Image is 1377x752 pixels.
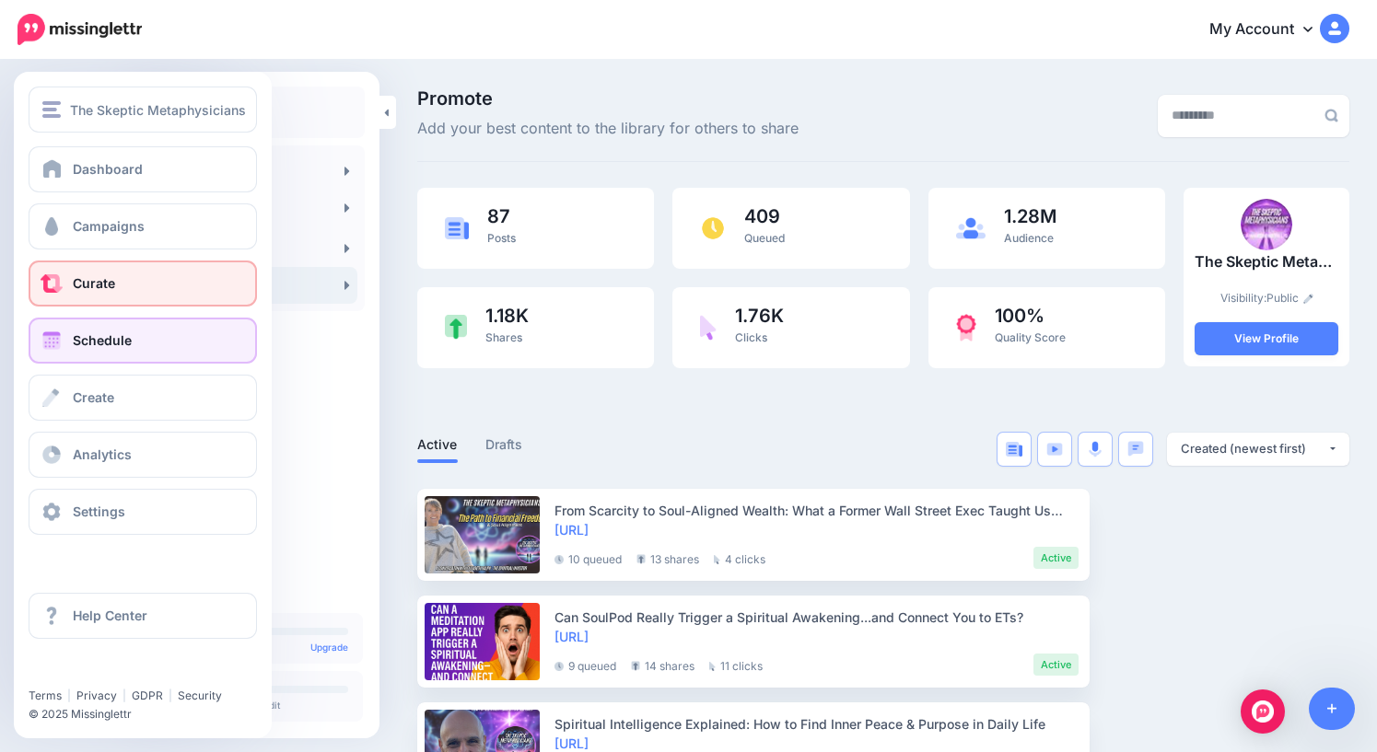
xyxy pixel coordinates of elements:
[714,555,720,564] img: pointer-grey.png
[73,161,143,177] span: Dashboard
[73,332,132,348] span: Schedule
[445,217,469,238] img: article-blue.png
[487,207,516,226] span: 87
[29,489,257,535] a: Settings
[1241,199,1292,250] img: 398694559_755142363325592_1851666557881600205_n-bsa141941_thumb.jpg
[29,318,257,364] a: Schedule
[554,607,1079,627] div: Can SoulPod Really Trigger a Spiritual Awakening...and Connect You to ETs?
[1303,294,1313,304] img: pencil.png
[735,330,767,344] span: Clicks
[744,207,785,226] span: 409
[73,503,125,519] span: Settings
[169,688,172,702] span: |
[73,607,147,623] span: Help Center
[700,315,717,341] img: pointer-purple.png
[485,307,529,325] span: 1.18K
[132,688,163,702] a: GDPR
[1266,291,1313,305] a: Public
[67,688,71,702] span: |
[956,314,976,341] img: prize-red.png
[1004,207,1056,226] span: 1.28M
[29,203,257,249] a: Campaigns
[636,554,646,564] img: share-grey.png
[445,315,467,340] img: share-green.png
[417,434,458,456] a: Active
[29,87,257,133] button: The Skeptic Metaphysicians
[554,522,589,538] a: [URL]
[29,662,171,680] iframe: Twitter Follow Button
[1004,231,1054,245] span: Audience
[1195,289,1338,307] p: Visibility:
[70,99,246,121] span: The Skeptic Metaphysicians
[554,654,616,676] li: 9 queued
[417,117,799,141] span: Add your best content to the library for others to share
[631,661,640,671] img: share-grey.png
[18,14,142,45] img: Missinglettr
[417,89,799,108] span: Promote
[29,375,257,421] a: Create
[73,446,132,462] span: Analytics
[554,547,622,569] li: 10 queued
[487,231,516,245] span: Posts
[1241,689,1285,734] div: Open Intercom Messenger
[73,275,115,291] span: Curate
[1181,440,1327,457] div: Created (newest first)
[744,231,785,245] span: Queued
[554,629,589,644] a: [URL]
[995,330,1066,344] span: Quality Score
[554,501,1079,520] div: From Scarcity to Soul-Aligned Wealth: What a Former Wall Street Exec Taught Us About Money Neutra...
[956,217,986,239] img: users-blue.png
[709,662,716,671] img: pointer-grey.png
[1195,250,1338,274] p: The Skeptic Metaphysicians
[29,432,257,478] a: Analytics
[1127,441,1144,457] img: chat-square-blue.png
[76,688,117,702] a: Privacy
[73,389,114,405] span: Create
[485,330,522,344] span: Shares
[709,654,763,676] li: 11 clicks
[1033,547,1079,569] li: Active
[1033,654,1079,676] li: Active
[1046,443,1063,456] img: video-blue.png
[1006,442,1022,457] img: article-blue.png
[636,547,699,569] li: 13 shares
[1167,433,1349,466] button: Created (newest first)
[1191,7,1349,52] a: My Account
[178,688,222,702] a: Security
[995,307,1066,325] span: 100%
[485,434,523,456] a: Drafts
[123,688,126,702] span: |
[1324,109,1338,122] img: search-grey-6.png
[554,735,589,751] a: [URL]
[554,662,564,671] img: clock-grey-darker.png
[700,215,726,241] img: clock.png
[42,101,61,118] img: menu.png
[29,593,257,639] a: Help Center
[735,307,784,325] span: 1.76K
[631,654,694,676] li: 14 shares
[1195,322,1338,355] a: View Profile
[29,146,257,192] a: Dashboard
[29,688,62,702] a: Terms
[554,555,564,564] img: clock-grey-darker.png
[73,218,145,234] span: Campaigns
[714,547,765,569] li: 4 clicks
[1089,441,1102,457] img: microphone.png
[29,260,257,307] a: Curate
[554,714,1079,734] div: Spiritual Intelligence Explained: How to Find Inner Peace & Purpose in Daily Life
[29,705,271,723] li: © 2025 Missinglettr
